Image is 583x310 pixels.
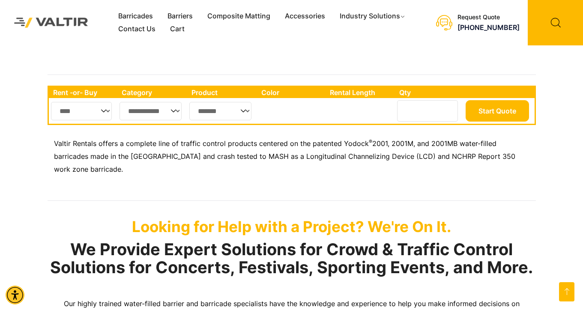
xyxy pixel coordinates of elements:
[54,139,369,148] span: Valtir Rentals offers a complete line of traffic control products centered on the patented Yodock
[559,282,574,301] a: Go to top
[397,100,458,122] input: Number
[48,218,536,235] p: Looking for Help with a Project? We're On It.
[120,102,182,120] select: Single select
[111,10,160,23] a: Barricades
[257,87,326,98] th: Color
[160,10,200,23] a: Barriers
[326,87,395,98] th: Rental Length
[51,102,112,120] select: Single select
[6,10,96,35] img: Valtir Rentals
[395,87,463,98] th: Qty
[117,87,188,98] th: Category
[187,87,257,98] th: Product
[6,286,24,304] div: Accessibility Menu
[54,139,515,173] span: 2001, 2001M, and 2001MB water-filled barricades made in the [GEOGRAPHIC_DATA] and crash tested to...
[200,10,278,23] a: Composite Matting
[332,10,413,23] a: Industry Solutions
[49,87,117,98] th: Rent -or- Buy
[189,102,251,120] select: Single select
[466,100,529,122] button: Start Quote
[457,14,520,21] div: Request Quote
[111,23,163,36] a: Contact Us
[369,138,372,145] sup: ®
[48,241,536,277] h2: We Provide Expert Solutions for Crowd & Traffic Control Solutions for Concerts, Festivals, Sporti...
[278,10,332,23] a: Accessories
[457,23,520,32] a: call (888) 496-3625
[163,23,192,36] a: Cart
